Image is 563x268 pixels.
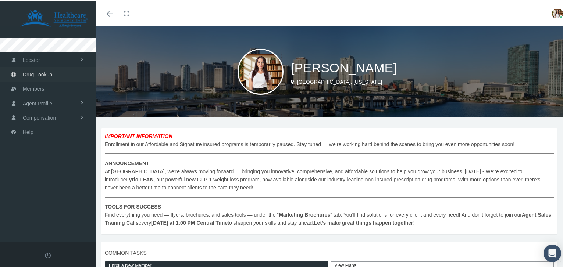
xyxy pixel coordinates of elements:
[297,77,382,83] span: [GEOGRAPHIC_DATA], [US_STATE]
[552,7,563,18] img: S_Profile_Picture_11571.png
[291,59,397,73] span: [PERSON_NAME]
[23,80,44,94] span: Members
[105,202,161,208] b: TOOLS FOR SUCCESS
[238,47,284,93] img: S_Profile_Picture_11571.png
[151,218,228,224] b: [DATE] at 1:00 PM Central Time
[105,132,172,138] b: IMPORTANT INFORMATION
[544,243,561,261] div: Open Intercom Messenger
[10,8,98,26] img: HEALTHCARE SOLUTIONS TEAM, LLC
[314,218,415,224] b: Let’s make great things happen together!
[279,210,330,216] b: Marketing Brochures
[105,247,554,256] span: COMMON TASKS
[23,124,33,138] span: Help
[23,95,52,109] span: Agent Profile
[105,159,149,165] b: ANNOUNCEMENT
[23,109,56,123] span: Compensation
[105,131,554,225] span: Enrollment in our Affordable and Signature insured programs is temporarily paused. Stay tuned — w...
[23,52,40,66] span: Locator
[23,66,52,80] span: Drug Lookup
[126,175,154,181] b: Lyric LEAN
